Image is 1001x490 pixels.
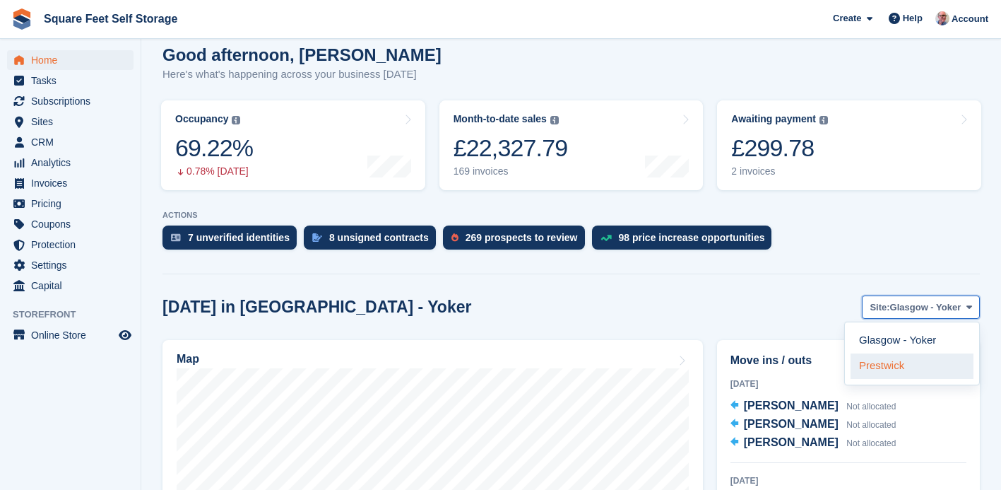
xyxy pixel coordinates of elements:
span: Protection [31,235,116,255]
span: Invoices [31,173,116,193]
button: Site: Glasgow - Yoker [862,296,980,319]
span: Storefront [13,308,141,322]
h1: Good afternoon, [PERSON_NAME] [162,45,442,64]
div: £22,327.79 [454,134,568,163]
a: Occupancy 69.22% 0.78% [DATE] [161,100,425,190]
a: Prestwick [851,354,973,379]
span: Analytics [31,153,116,173]
span: Not allocated [846,420,896,430]
span: Settings [31,255,116,275]
div: 2 invoices [731,165,828,177]
div: [DATE] [730,474,966,487]
div: Month-to-date sales [454,113,547,125]
div: [DATE] [730,378,966,390]
h2: [DATE] in [GEOGRAPHIC_DATA] - Yoker [162,298,471,317]
a: menu [7,255,134,275]
a: menu [7,132,134,152]
a: Month-to-date sales £22,327.79 169 invoices [439,100,704,190]
p: Here's what's happening across your business [DATE] [162,66,442,83]
span: Coupons [31,214,116,234]
span: Glasgow - Yoker [890,301,961,315]
span: Capital [31,276,116,296]
a: 269 prospects to review [443,226,592,257]
a: Glasgow - Yoker [851,328,973,354]
img: icon-info-grey-7440780725fd019a000dd9b08b2336e03edf1995a4989e88bcd33f0948082b44.svg [819,116,828,124]
div: 69.22% [175,134,253,163]
span: [PERSON_NAME] [744,399,839,412]
a: menu [7,153,134,173]
a: Awaiting payment £299.78 2 invoices [717,100,981,190]
a: menu [7,173,134,193]
a: menu [7,276,134,296]
span: Help [903,11,923,25]
span: [PERSON_NAME] [744,418,839,430]
span: Home [31,50,116,70]
h2: Move ins / outs [730,352,966,369]
a: 8 unsigned contracts [304,226,443,257]
div: Occupancy [175,113,228,125]
a: menu [7,91,134,111]
a: menu [7,112,134,132]
img: icon-info-grey-7440780725fd019a000dd9b08b2336e03edf1995a4989e88bcd33f0948082b44.svg [232,116,240,124]
a: menu [7,194,134,214]
span: Sites [31,112,116,132]
span: Site: [870,301,889,315]
span: CRM [31,132,116,152]
h2: Map [177,353,199,366]
img: contract_signature_icon-13c848040528278c33f63329250d36e43548de30e8caae1d1a13099fd9432cc5.svg [312,233,322,242]
a: 98 price increase opportunities [592,226,779,257]
div: 8 unsigned contracts [329,232,429,243]
span: Create [833,11,861,25]
a: 7 unverified identities [162,226,304,257]
a: Square Feet Self Storage [38,7,183,30]
a: menu [7,71,134,91]
a: menu [7,325,134,345]
span: Tasks [31,71,116,91]
span: Not allocated [846,402,896,412]
a: Preview store [117,327,134,344]
span: Online Store [31,325,116,345]
span: Pricing [31,194,116,214]
a: [PERSON_NAME] Not allocated [730,397,896,416]
img: David Greer [935,11,949,25]
div: £299.78 [731,134,828,163]
a: menu [7,50,134,70]
img: prospect-51fa495bee0391a8d652442698ab0144808aea92771e9ea1ae160a38d050c398.svg [451,233,458,242]
div: 98 price increase opportunities [619,232,765,243]
a: menu [7,214,134,234]
img: verify_identity-adf6edd0f0f0b5bbfe63781bf79b02c33cf7c696d77639b501bdc392416b5a36.svg [171,233,181,242]
img: price_increase_opportunities-93ffe204e8149a01c8c9dc8f82e8f89637d9d84a8eef4429ea346261dce0b2c0.svg [600,235,612,241]
span: [PERSON_NAME] [744,436,839,448]
div: 269 prospects to review [466,232,578,243]
a: [PERSON_NAME] Not allocated [730,434,896,453]
div: 7 unverified identities [188,232,290,243]
img: icon-info-grey-7440780725fd019a000dd9b08b2336e03edf1995a4989e88bcd33f0948082b44.svg [550,116,559,124]
a: menu [7,235,134,255]
span: Not allocated [846,438,896,448]
p: ACTIONS [162,211,980,220]
img: stora-icon-8386f47178a22dfd0bd8f6a31ec36ba5ce8667c1dd55bd0f319d3a0aa187defe.svg [11,8,32,30]
span: Subscriptions [31,91,116,111]
div: 169 invoices [454,165,568,177]
span: Account [952,12,988,26]
div: Awaiting payment [731,113,816,125]
div: 0.78% [DATE] [175,165,253,177]
a: [PERSON_NAME] Not allocated [730,416,896,434]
